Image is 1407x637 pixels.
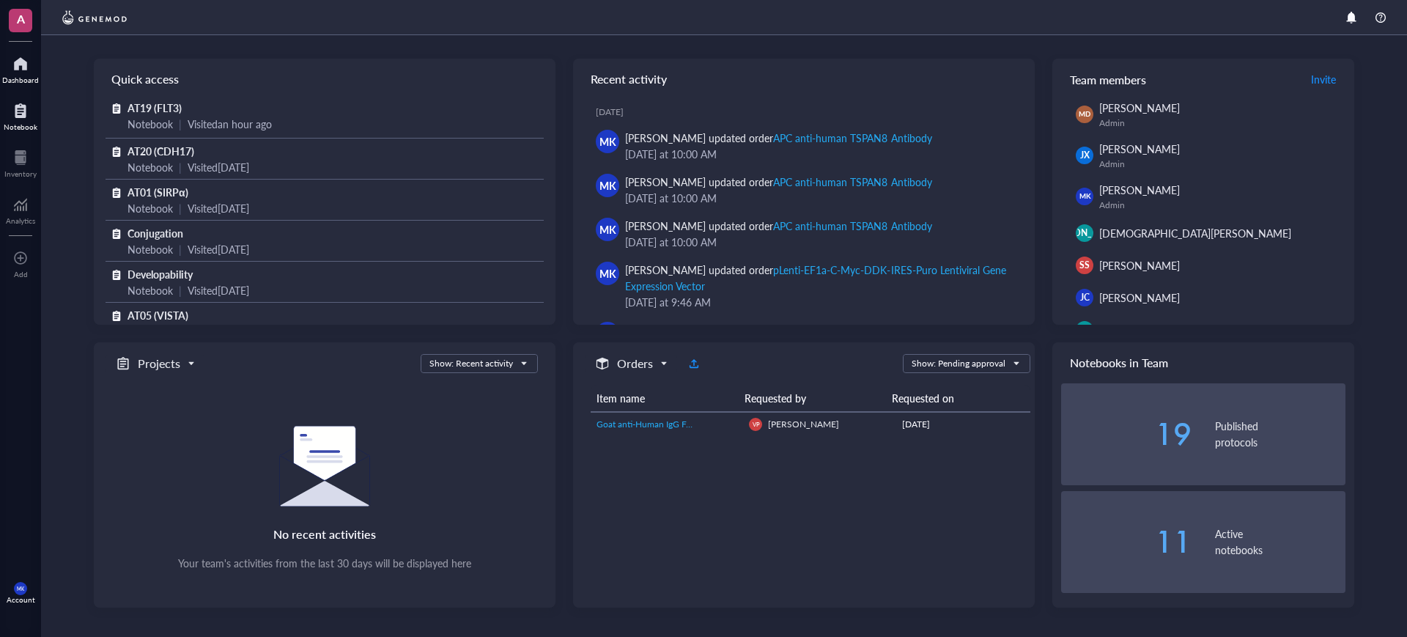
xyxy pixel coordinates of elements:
div: Published protocols [1215,418,1345,450]
div: Quick access [94,59,555,100]
a: Notebook [4,99,37,131]
span: MK [599,133,616,150]
span: VP [752,421,759,427]
div: Notebook [128,282,173,298]
div: | [179,159,182,175]
span: [PERSON_NAME] [1049,227,1120,240]
div: Visited [DATE] [188,200,249,216]
div: APC anti-human TSPAN8 Antibody [773,174,931,189]
img: Empty state [279,426,370,507]
span: AT19 (FLT3) [128,100,182,115]
div: Admin [1099,117,1340,129]
span: JW [1079,324,1090,336]
th: Requested on [886,385,1016,412]
img: genemod-logo [59,9,130,26]
div: Add [14,270,28,279]
div: Show: Pending approval [912,357,1005,370]
div: [PERSON_NAME] updated order [625,130,932,146]
span: AT05 (VISTA) [128,308,188,323]
div: Team members [1052,59,1354,100]
span: Conjugation [128,226,183,240]
div: | [179,116,182,132]
div: [DATE] at 10:00 AM [625,234,1011,250]
div: Notebook [128,200,173,216]
div: [PERSON_NAME] updated order [625,218,932,234]
span: [PERSON_NAME] [1099,290,1180,305]
div: Admin [1099,199,1340,211]
div: Notebook [128,159,173,175]
div: Recent activity [573,59,1035,100]
span: Invite [1311,72,1336,86]
div: [PERSON_NAME] updated order [625,174,932,190]
div: [DATE] [902,418,1024,431]
div: | [179,282,182,298]
div: APC anti-human TSPAN8 Antibody [773,218,931,233]
div: No recent activities [273,524,376,545]
div: Account [7,595,35,604]
div: [DATE] at 10:00 AM [625,190,1011,206]
div: Dashboard [2,76,39,84]
span: AT20 (CDH17) [128,144,194,158]
div: [DATE] at 10:00 AM [625,146,1011,162]
span: [DEMOGRAPHIC_DATA][PERSON_NAME] [1099,226,1291,240]
div: [PERSON_NAME] updated order [625,262,1011,294]
span: AT01 (SIRPα) [128,185,188,199]
span: MD [1079,109,1090,119]
span: SS [1079,259,1090,272]
div: APC anti-human TSPAN8 Antibody [773,130,931,145]
span: [PERSON_NAME] [1099,100,1180,115]
h5: Orders [617,355,653,372]
a: MK[PERSON_NAME] updated orderAPC anti-human TSPAN8 Antibody[DATE] at 10:00 AM [585,124,1023,168]
span: [PERSON_NAME] [1099,141,1180,156]
span: A [17,10,25,28]
a: Analytics [6,193,35,225]
div: Analytics [6,216,35,225]
a: Dashboard [2,52,39,84]
span: [PERSON_NAME] [768,418,839,430]
div: | [179,241,182,257]
th: Requested by [739,385,887,412]
div: pLenti-EF1a-C-Myc-DDK-IRES-Puro Lentiviral Gene Expression Vector [625,262,1006,293]
span: Goat anti-Human IgG Fc Secondary Antibody, HRP [597,418,794,430]
span: [PERSON_NAME] [1099,323,1180,337]
div: Notebook [128,116,173,132]
span: MK [599,265,616,281]
div: | [179,200,182,216]
div: Notebook [128,241,173,257]
th: Item name [591,385,739,412]
a: MK[PERSON_NAME] updated orderAPC anti-human TSPAN8 Antibody[DATE] at 10:00 AM [585,168,1023,212]
span: JX [1080,149,1090,162]
span: MK [1079,191,1090,202]
span: JC [1080,291,1090,304]
div: Visited an hour ago [188,116,272,132]
a: Goat anti-Human IgG Fc Secondary Antibody, HRP [597,418,737,431]
a: Inventory [4,146,37,178]
h5: Projects [138,355,180,372]
span: [PERSON_NAME] [1099,258,1180,273]
div: 11 [1061,527,1192,556]
span: Developability [128,267,193,281]
span: MK [17,586,24,592]
div: 19 [1061,419,1192,449]
div: [DATE] at 9:46 AM [625,294,1011,310]
div: Your team's activities from the last 30 days will be displayed here [178,556,471,570]
div: Notebook [4,122,37,131]
div: Visited [DATE] [188,241,249,257]
span: MK [599,221,616,238]
div: Inventory [4,169,37,178]
div: Visited [DATE] [188,282,249,298]
span: MK [599,177,616,194]
div: Visited [DATE] [188,159,249,175]
div: [DATE] [596,106,1023,118]
span: [PERSON_NAME] [1099,183,1180,197]
a: MK[PERSON_NAME] updated orderpLenti-EF1a-C-Myc-DDK-IRES-Puro Lentiviral Gene Expression Vector[DA... [585,256,1023,316]
div: Show: Recent activity [429,357,513,370]
a: MK[PERSON_NAME] updated orderAPC anti-human TSPAN8 Antibody[DATE] at 10:00 AM [585,212,1023,256]
button: Invite [1310,67,1337,91]
div: Notebooks in Team [1052,342,1354,383]
div: Active notebooks [1215,526,1345,558]
div: Admin [1099,158,1340,170]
